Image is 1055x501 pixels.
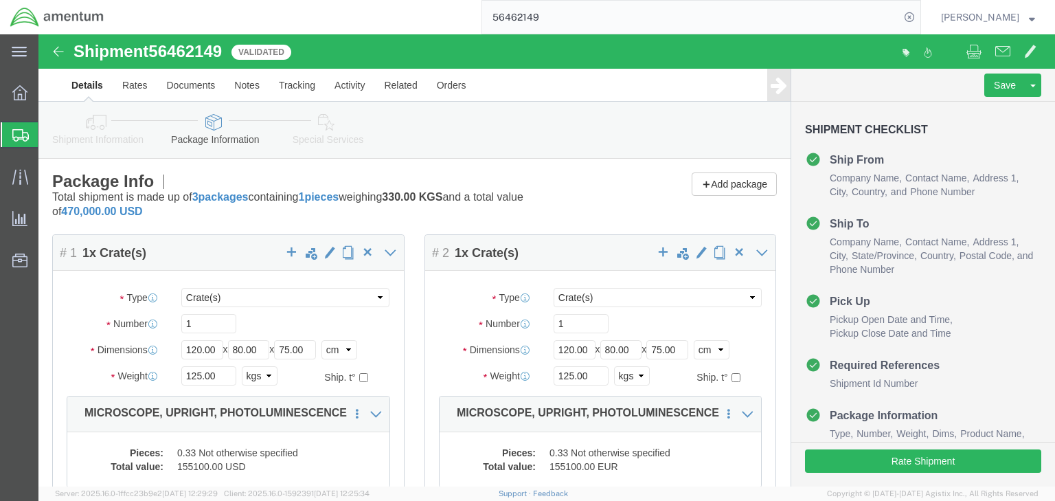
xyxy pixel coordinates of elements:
[314,489,370,498] span: [DATE] 12:25:34
[499,489,533,498] a: Support
[533,489,568,498] a: Feedback
[10,7,104,27] img: logo
[38,34,1055,487] iframe: FS Legacy Container
[482,1,900,34] input: Search for shipment number, reference number
[162,489,218,498] span: [DATE] 12:29:29
[941,10,1019,25] span: Chris Haes
[940,9,1036,25] button: [PERSON_NAME]
[55,489,218,498] span: Server: 2025.16.0-1ffcc23b9e2
[827,488,1039,500] span: Copyright © [DATE]-[DATE] Agistix Inc., All Rights Reserved
[224,489,370,498] span: Client: 2025.16.0-1592391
